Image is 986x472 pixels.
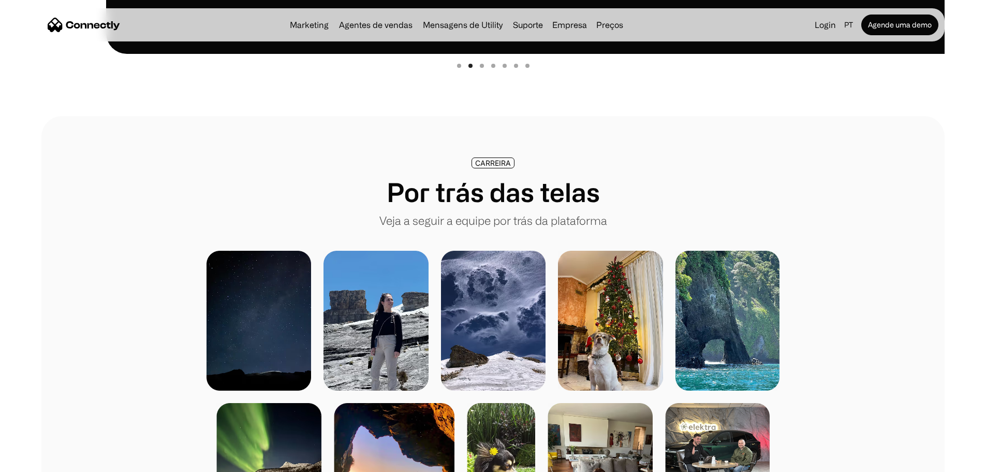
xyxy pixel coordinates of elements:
div: Show slide 4 of 7 [491,64,495,68]
div: Show slide 1 of 7 [457,64,461,68]
div: Show slide 3 of 7 [480,64,484,68]
div: pt [844,18,853,32]
aside: Language selected: Português (Brasil) [10,453,62,468]
a: home [48,17,120,33]
div: Empresa [549,18,590,32]
div: Show slide 5 of 7 [503,64,507,68]
div: Empresa [552,18,587,32]
a: Agentes de vendas [335,21,417,29]
div: Show slide 7 of 7 [525,64,529,68]
div: CARREIRA [475,159,511,167]
a: Marketing [286,21,333,29]
a: Mensagens de Utility [419,21,507,29]
h1: Por trás das telas [387,177,600,208]
p: Veja a seguir a equipe por trás da plataforma [379,212,607,229]
div: Show slide 6 of 7 [514,64,518,68]
a: Preços [592,21,627,29]
a: Login [811,18,840,32]
div: Show slide 2 of 7 [468,64,473,68]
div: pt [840,18,859,32]
ul: Language list [21,454,62,468]
a: Agende uma demo [861,15,938,35]
a: Suporte [509,21,547,29]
